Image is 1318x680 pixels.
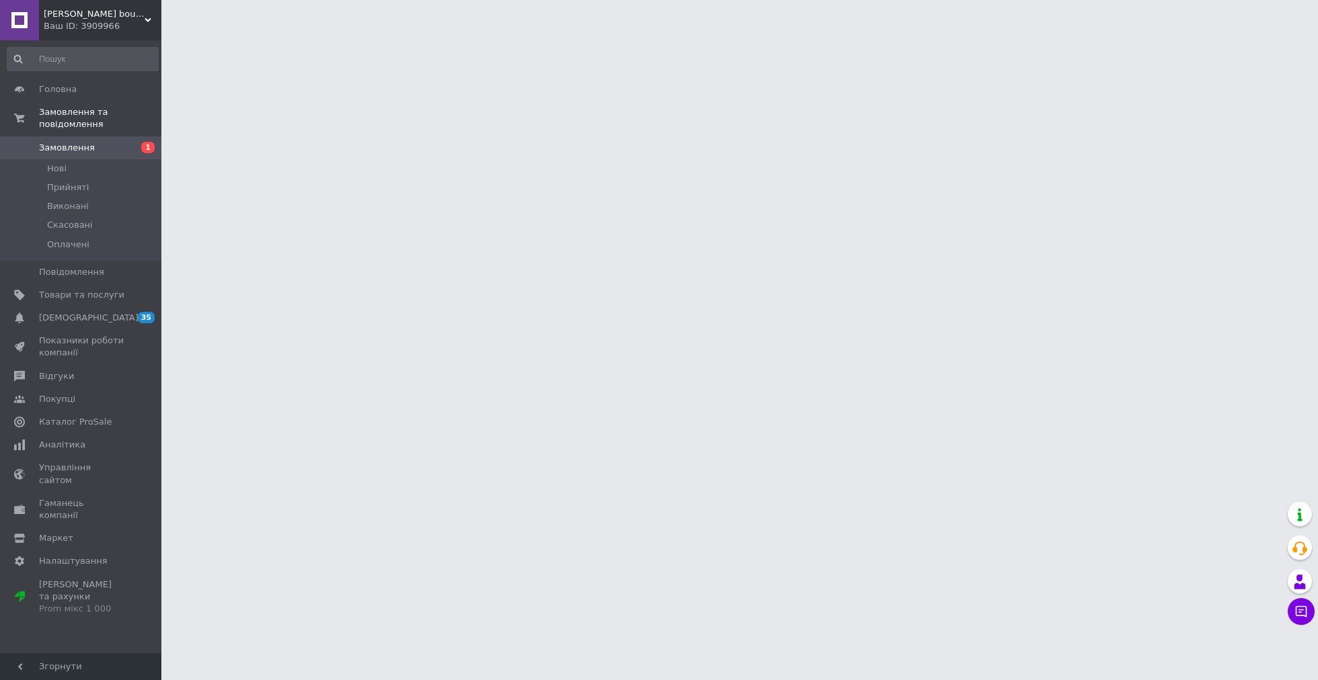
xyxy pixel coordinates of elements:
span: Виконані [47,200,89,212]
button: Чат з покупцем [1288,598,1315,625]
span: Товари та послуги [39,289,124,301]
div: Ваш ID: 3909966 [44,20,161,32]
span: Замовлення та повідомлення [39,106,161,130]
span: Управління сайтом [39,462,124,486]
span: [DEMOGRAPHIC_DATA] [39,312,139,324]
span: Налаштування [39,555,108,567]
span: Аналітика [39,439,85,451]
span: Скасовані [47,219,93,231]
span: Відгуки [39,370,74,382]
span: Маркет [39,532,73,544]
span: Показники роботи компанії [39,335,124,359]
span: Оплачені [47,239,89,251]
span: 1 [141,142,155,153]
span: Monica boutique [44,8,145,20]
span: Гаманець компанії [39,497,124,521]
div: Prom мікс 1 000 [39,603,124,615]
span: Каталог ProSale [39,416,112,428]
span: Прийняті [47,181,89,194]
span: Головна [39,83,77,95]
input: Пошук [7,47,159,71]
span: Покупці [39,393,75,405]
span: Повідомлення [39,266,104,278]
span: [PERSON_NAME] та рахунки [39,579,124,615]
span: Нові [47,163,67,175]
span: 35 [138,312,155,323]
span: Замовлення [39,142,95,154]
